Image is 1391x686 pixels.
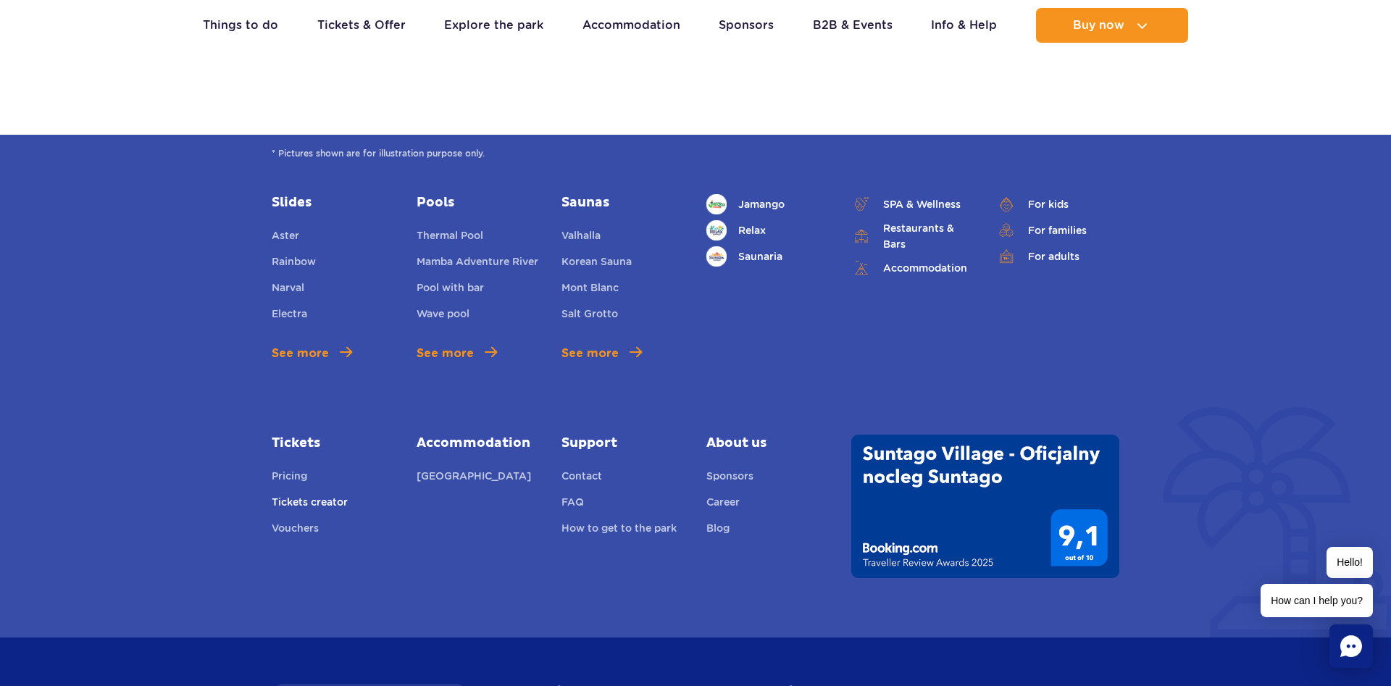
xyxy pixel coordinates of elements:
[813,8,893,43] a: B2B & Events
[272,282,304,293] span: Narval
[272,254,316,274] a: Rainbow
[931,8,997,43] a: Info & Help
[561,494,584,514] a: FAQ
[851,220,974,252] a: Restaurants & Bars
[561,520,677,540] a: How to get to the park
[272,146,1120,161] span: * Pictures shown are for illustration purpose only.
[706,246,830,267] a: Saunaria
[417,194,540,212] a: Pools
[272,345,352,362] a: See more
[272,227,299,248] a: Aster
[444,8,543,43] a: Explore the park
[272,520,319,540] a: Vouchers
[417,468,531,488] a: [GEOGRAPHIC_DATA]
[272,280,304,300] a: Narval
[417,306,469,326] a: Wave pool
[996,220,1119,240] a: For families
[561,227,601,248] a: Valhalla
[996,194,1119,214] a: For kids
[272,435,395,452] a: Tickets
[272,494,348,514] a: Tickets creator
[719,8,774,43] a: Sponsors
[851,258,974,278] a: Accommodation
[706,220,830,240] a: Relax
[317,8,406,43] a: Tickets & Offer
[561,194,685,212] a: Saunas
[417,254,538,274] a: Mamba Adventure River
[272,230,299,241] span: Aster
[706,494,740,514] a: Career
[561,468,602,488] a: Contact
[561,254,632,274] a: Korean Sauna
[851,194,974,214] a: SPA & Wellness
[417,435,540,452] a: Accommodation
[561,435,685,452] a: Support
[738,196,785,212] span: Jamango
[417,280,484,300] a: Pool with bar
[1261,584,1373,617] span: How can I help you?
[272,256,316,267] span: Rainbow
[851,435,1119,578] img: Traveller Review Awards 2025' od Booking.com dla Suntago Village - wynik 9.1/10
[272,194,395,212] a: Slides
[272,306,307,326] a: Electra
[1073,19,1124,32] span: Buy now
[561,345,619,362] span: See more
[417,345,474,362] span: See more
[1329,624,1373,668] div: Chat
[706,468,753,488] a: Sponsors
[561,280,619,300] a: Mont Blanc
[1327,547,1373,578] span: Hello!
[272,345,329,362] span: See more
[417,345,497,362] a: See more
[706,194,830,214] a: Jamango
[996,246,1119,267] a: For adults
[561,306,618,326] a: Salt Grotto
[561,345,642,362] a: See more
[417,227,483,248] a: Thermal Pool
[582,8,680,43] a: Accommodation
[272,468,307,488] a: Pricing
[706,435,830,452] span: About us
[203,8,278,43] a: Things to do
[706,520,730,540] a: Blog
[1036,8,1188,43] button: Buy now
